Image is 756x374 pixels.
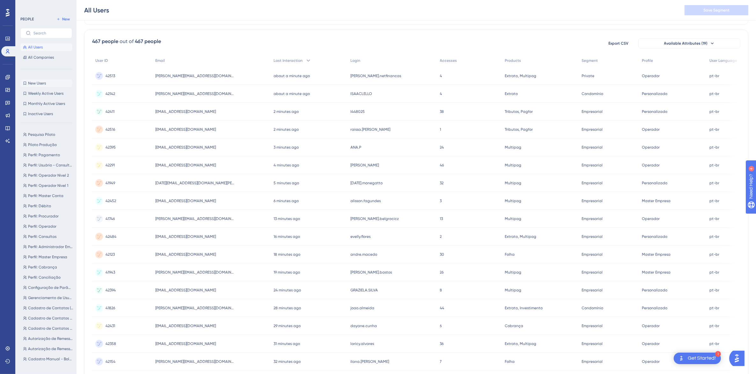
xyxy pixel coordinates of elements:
[582,127,603,132] span: Empresarial
[582,198,603,203] span: Empresarial
[274,199,299,203] time: 6 minutes ago
[642,180,667,186] span: Personalizado
[440,198,442,203] span: 3
[582,145,603,150] span: Empresarial
[106,252,115,257] span: 42123
[28,152,60,158] span: Perfil: Pagamento
[20,182,76,189] button: Perfil: Operador Nivel 1
[155,198,216,203] span: [EMAIL_ADDRESS][DOMAIN_NAME]
[709,270,719,275] span: pt-br
[20,141,76,149] button: Piloto Produção
[28,193,63,198] span: Perfil: Master Conta
[642,270,671,275] span: Master Empresa
[20,79,72,87] button: New Users
[155,91,235,96] span: [PERSON_NAME][EMAIL_ADDRESS][DOMAIN_NAME]
[505,270,521,275] span: Multipag
[274,270,300,275] time: 19 minutes ago
[54,15,72,23] button: New
[350,216,399,221] span: [PERSON_NAME].belgrocicz
[350,163,379,168] span: [PERSON_NAME]
[582,288,603,293] span: Empresarial
[20,284,76,291] button: Configuração de Parâmetros
[709,198,719,203] span: pt-br
[106,341,116,346] span: 42358
[20,294,76,302] button: Gerenciamento de Usuários
[28,203,51,209] span: Perfil: Débito
[155,359,235,364] span: [PERSON_NAME][EMAIL_ADDRESS][DOMAIN_NAME]
[350,252,377,257] span: andre.macedo
[440,234,442,239] span: 2
[155,73,235,78] span: [PERSON_NAME][EMAIL_ADDRESS][DOMAIN_NAME]
[582,305,603,311] span: Condomínio
[715,351,721,357] div: 1
[582,323,603,328] span: Empresarial
[642,305,667,311] span: Personalizado
[120,38,134,45] div: out of
[505,109,533,114] span: Tributos, Pagfor
[609,41,629,46] span: Export CSV
[678,355,685,362] img: launcher-image-alternative-text
[155,270,235,275] span: [PERSON_NAME][EMAIL_ADDRESS][DOMAIN_NAME]
[709,91,719,96] span: pt-br
[20,90,72,97] button: Weekly Active Users
[106,91,115,96] span: 42142
[642,163,660,168] span: Operador
[155,341,216,346] span: [EMAIL_ADDRESS][DOMAIN_NAME]
[440,163,444,168] span: 46
[440,73,442,78] span: 4
[106,216,115,221] span: 41746
[155,145,216,150] span: [EMAIL_ADDRESS][DOMAIN_NAME]
[274,145,299,150] time: 3 minutes ago
[33,31,67,35] input: Search
[709,73,719,78] span: pt-br
[106,163,115,168] span: 42291
[20,253,76,261] button: Perfil: Master Empresa
[582,216,603,221] span: Empresarial
[28,142,57,147] span: Piloto Produção
[28,265,57,270] span: Perfil: Cobrança
[709,58,737,63] span: User Language
[135,38,161,45] div: 467 people
[274,127,299,132] time: 2 minutes ago
[505,216,521,221] span: Multipag
[106,288,116,293] span: 42394
[709,163,719,168] span: pt-br
[28,81,46,86] span: New Users
[28,183,68,188] span: Perfil: Operador Nivel 1
[582,58,598,63] span: Segment
[20,151,76,159] button: Perfil: Pagamento
[28,316,73,321] span: Cadastro de Contatos / Registros e Remessa Pagamentos - Multipag
[20,172,76,179] button: Perfil: Operador Nivel 2
[350,180,383,186] span: [DATE].monegatto
[274,341,300,346] time: 31 minutes ago
[106,145,116,150] span: 42395
[642,73,660,78] span: Operador
[638,38,740,48] button: Available Attributes (19)
[28,275,61,280] span: Perfil: Conciliação
[440,323,442,328] span: 6
[28,111,53,116] span: Inactive Users
[274,306,301,310] time: 28 minutes ago
[28,214,59,219] span: Perfil: Procurador
[155,216,235,221] span: [PERSON_NAME][EMAIL_ADDRESS][DOMAIN_NAME]
[505,359,515,364] span: Folha
[95,58,108,63] span: User ID
[20,110,72,118] button: Inactive Users
[505,145,521,150] span: Multipag
[642,323,660,328] span: Operador
[28,91,63,96] span: Weekly Active Users
[642,91,667,96] span: Personalizado
[155,305,235,311] span: [PERSON_NAME][EMAIL_ADDRESS][DOMAIN_NAME]
[274,92,310,96] time: about a minute ago
[274,181,299,185] time: 5 minutes ago
[44,3,46,8] div: 4
[20,274,76,281] button: Perfil: Conciliação
[505,58,521,63] span: Products
[155,163,216,168] span: [EMAIL_ADDRESS][DOMAIN_NAME]
[155,288,216,293] span: [EMAIL_ADDRESS][DOMAIN_NAME]
[350,198,381,203] span: alisson.fagundes
[642,252,671,257] span: Master Empresa
[106,323,115,328] span: 42431
[106,198,116,203] span: 42452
